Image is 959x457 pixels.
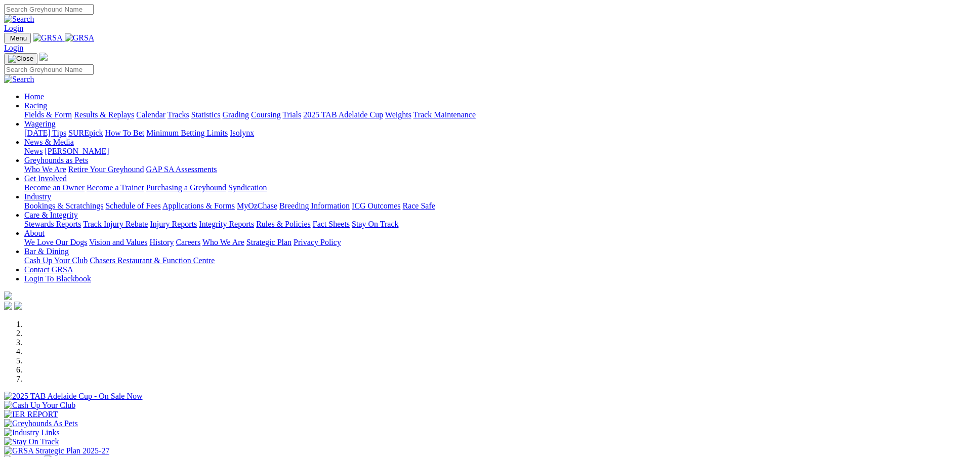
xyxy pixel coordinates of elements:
img: Cash Up Your Club [4,401,75,410]
a: Calendar [136,110,165,119]
a: Care & Integrity [24,211,78,219]
img: Greyhounds As Pets [4,419,78,428]
a: Cash Up Your Club [24,256,88,265]
a: Become a Trainer [87,183,144,192]
a: Race Safe [402,201,435,210]
a: How To Bet [105,129,145,137]
a: Industry [24,192,51,201]
a: ICG Outcomes [352,201,400,210]
a: Stewards Reports [24,220,81,228]
a: Coursing [251,110,281,119]
a: Track Injury Rebate [83,220,148,228]
a: Integrity Reports [199,220,254,228]
div: Industry [24,201,955,211]
div: Wagering [24,129,955,138]
img: Industry Links [4,428,60,437]
div: Racing [24,110,955,119]
a: Greyhounds as Pets [24,156,88,164]
img: IER REPORT [4,410,58,419]
a: Breeding Information [279,201,350,210]
div: About [24,238,955,247]
div: Care & Integrity [24,220,955,229]
button: Toggle navigation [4,33,31,44]
a: Results & Replays [74,110,134,119]
a: Fields & Form [24,110,72,119]
a: Login To Blackbook [24,274,91,283]
a: News [24,147,43,155]
a: Bar & Dining [24,247,69,256]
a: SUREpick [68,129,103,137]
a: Privacy Policy [294,238,341,246]
input: Search [4,4,94,15]
a: Stay On Track [352,220,398,228]
a: Tracks [168,110,189,119]
a: Chasers Restaurant & Function Centre [90,256,215,265]
img: Search [4,75,34,84]
img: logo-grsa-white.png [4,292,12,300]
img: Search [4,15,34,24]
a: 2025 TAB Adelaide Cup [303,110,383,119]
img: GRSA [65,33,95,43]
a: Get Involved [24,174,67,183]
a: Retire Your Greyhound [68,165,144,174]
a: Minimum Betting Limits [146,129,228,137]
img: Close [8,55,33,63]
a: Strategic Plan [246,238,291,246]
a: Wagering [24,119,56,128]
a: We Love Our Dogs [24,238,87,246]
a: Who We Are [24,165,66,174]
a: Home [24,92,44,101]
a: Racing [24,101,47,110]
a: Trials [282,110,301,119]
a: Weights [385,110,411,119]
a: [PERSON_NAME] [45,147,109,155]
a: Track Maintenance [413,110,476,119]
a: Purchasing a Greyhound [146,183,226,192]
a: Contact GRSA [24,265,73,274]
img: Stay On Track [4,437,59,446]
a: History [149,238,174,246]
input: Search [4,64,94,75]
a: MyOzChase [237,201,277,210]
a: Rules & Policies [256,220,311,228]
button: Toggle navigation [4,53,37,64]
a: Applications & Forms [162,201,235,210]
img: logo-grsa-white.png [39,53,48,61]
img: twitter.svg [14,302,22,310]
img: 2025 TAB Adelaide Cup - On Sale Now [4,392,143,401]
div: Bar & Dining [24,256,955,265]
span: Menu [10,34,27,42]
a: GAP SA Assessments [146,165,217,174]
a: Schedule of Fees [105,201,160,210]
a: Careers [176,238,200,246]
a: Grading [223,110,249,119]
a: Bookings & Scratchings [24,201,103,210]
a: Login [4,44,23,52]
a: [DATE] Tips [24,129,66,137]
div: Greyhounds as Pets [24,165,955,174]
a: Vision and Values [89,238,147,246]
img: facebook.svg [4,302,12,310]
a: About [24,229,45,237]
a: News & Media [24,138,74,146]
div: News & Media [24,147,955,156]
a: Isolynx [230,129,254,137]
img: GRSA Strategic Plan 2025-27 [4,446,109,455]
a: Syndication [228,183,267,192]
div: Get Involved [24,183,955,192]
a: Become an Owner [24,183,85,192]
a: Statistics [191,110,221,119]
a: Login [4,24,23,32]
a: Fact Sheets [313,220,350,228]
a: Injury Reports [150,220,197,228]
img: GRSA [33,33,63,43]
a: Who We Are [202,238,244,246]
